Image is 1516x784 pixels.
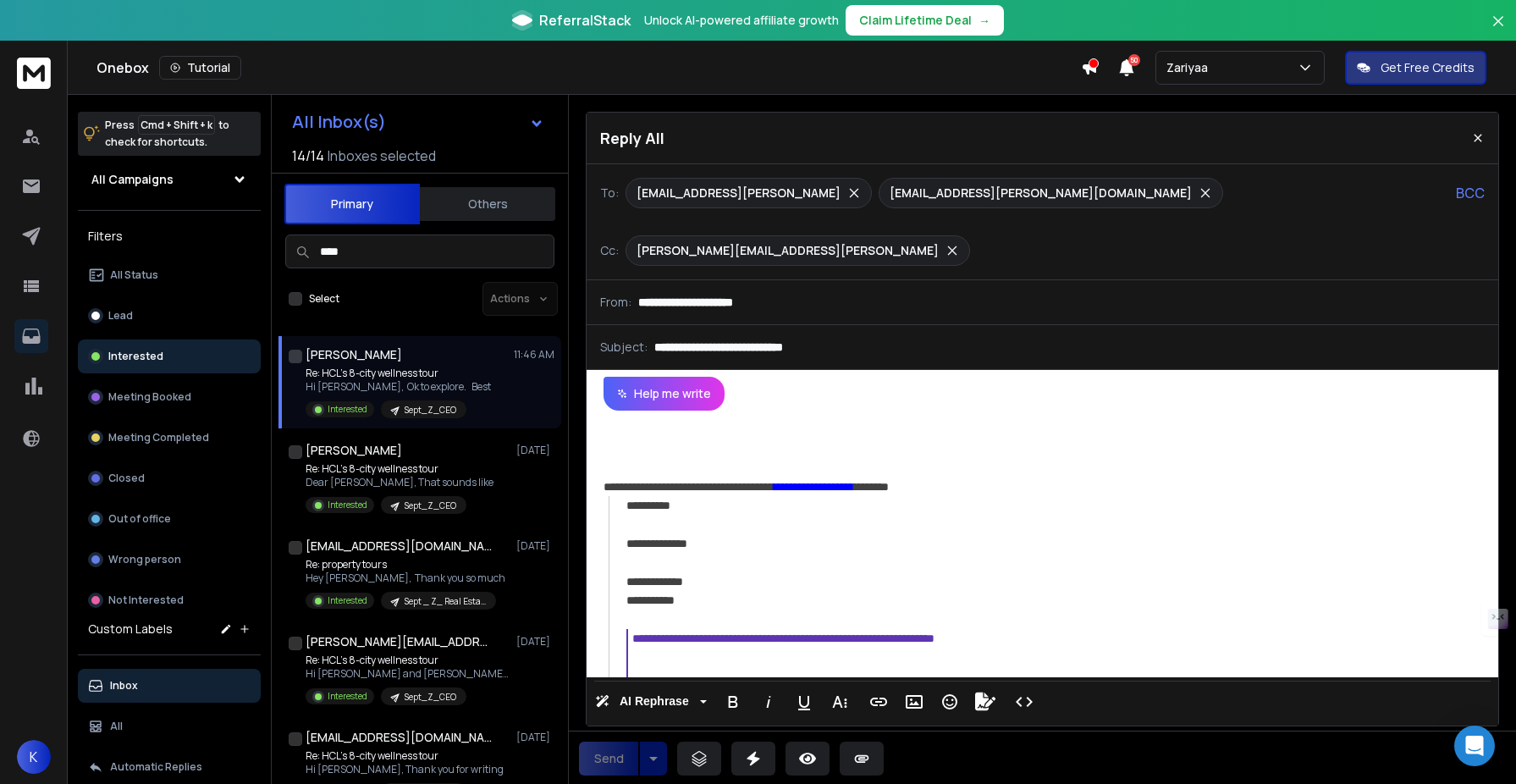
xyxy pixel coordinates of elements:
[420,185,555,223] button: Others
[108,594,184,607] p: Not Interested
[600,339,648,356] p: Subject:
[306,749,504,763] p: Re: HCL's 8-city wellness tour
[78,380,261,414] button: Meeting Booked
[17,740,51,774] button: K
[644,12,839,29] p: Unlock AI-powered affiliate growth
[78,709,261,743] button: All
[306,667,509,681] p: Hi [PERSON_NAME] and [PERSON_NAME], Thank you
[1008,685,1040,719] button: Code View
[292,113,386,130] h1: All Inbox(s)
[159,56,241,80] button: Tutorial
[78,299,261,333] button: Lead
[516,444,554,457] p: [DATE]
[306,462,493,476] p: Re: HCL's 8-city wellness tour
[328,146,436,166] h3: Inboxes selected
[637,242,939,259] p: [PERSON_NAME][EMAIL_ADDRESS][PERSON_NAME]
[138,115,215,135] span: Cmd + Shift + k
[306,442,402,459] h1: [PERSON_NAME]
[600,126,664,150] p: Reply All
[284,184,420,224] button: Primary
[1381,59,1475,76] p: Get Free Credits
[405,404,456,417] p: Sept_Z_CEO
[328,499,367,511] p: Interested
[309,292,339,306] label: Select
[1454,726,1495,766] div: Open Intercom Messenger
[110,760,202,774] p: Automatic Replies
[516,539,554,553] p: [DATE]
[824,685,856,719] button: More Text
[306,571,505,585] p: Hey [PERSON_NAME], Thank you so much
[108,309,133,323] p: Lead
[637,185,841,202] p: [EMAIL_ADDRESS][PERSON_NAME]
[514,348,554,362] p: 11:46 AM
[110,679,138,693] p: Inbox
[78,502,261,536] button: Out of office
[616,694,692,709] span: AI Rephrase
[516,731,554,744] p: [DATE]
[1128,54,1140,66] span: 50
[328,594,367,607] p: Interested
[78,258,261,292] button: All Status
[108,431,209,444] p: Meeting Completed
[306,558,505,571] p: Re: property tours
[78,583,261,617] button: Not Interested
[306,380,491,394] p: Hi [PERSON_NAME], Ok to explore. Best
[752,685,785,719] button: Italic (⌘I)
[78,750,261,784] button: Automatic Replies
[328,690,367,703] p: Interested
[604,377,725,411] button: Help me write
[1166,59,1215,76] p: Zariyaa
[405,691,456,704] p: Sept_Z_CEO
[306,538,492,555] h1: [EMAIL_ADDRESS][DOMAIN_NAME]
[78,669,261,703] button: Inbox
[979,12,990,29] span: →
[96,56,1081,80] div: Onebox
[110,268,158,282] p: All Status
[278,105,558,139] button: All Inbox(s)
[91,171,174,188] h1: All Campaigns
[592,685,710,719] button: AI Rephrase
[600,242,619,259] p: Cc:
[78,543,261,577] button: Wrong person
[539,10,631,30] span: ReferralStack
[306,476,493,489] p: Dear [PERSON_NAME], That sounds like
[108,472,145,485] p: Closed
[1487,10,1509,51] button: Close banner
[306,654,509,667] p: Re: HCL's 8-city wellness tour
[600,294,631,311] p: From:
[788,685,820,719] button: Underline (⌘U)
[88,621,173,638] h3: Custom Labels
[969,685,1001,719] button: Signature
[934,685,966,719] button: Emoticons
[105,117,229,151] p: Press to check for shortcuts.
[78,163,261,196] button: All Campaigns
[306,729,492,746] h1: [EMAIL_ADDRESS][DOMAIN_NAME]
[306,633,492,650] h1: [PERSON_NAME][EMAIL_ADDRESS][DOMAIN_NAME]
[717,685,749,719] button: Bold (⌘B)
[292,146,324,166] span: 14 / 14
[306,367,491,380] p: Re: HCL's 8-city wellness tour
[890,185,1192,202] p: [EMAIL_ADDRESS][PERSON_NAME][DOMAIN_NAME]
[108,390,191,404] p: Meeting Booked
[863,685,895,719] button: Insert Link (⌘K)
[516,635,554,649] p: [DATE]
[1345,51,1486,85] button: Get Free Credits
[78,224,261,248] h3: Filters
[108,350,163,363] p: Interested
[846,5,1004,36] button: Claim Lifetime Deal→
[328,403,367,416] p: Interested
[405,595,486,608] p: Sept _ Z_ Real Estate - Zen Garden - [GEOGRAPHIC_DATA] + [GEOGRAPHIC_DATA]
[110,720,123,733] p: All
[108,512,171,526] p: Out of office
[898,685,930,719] button: Insert Image (⌘P)
[306,346,402,363] h1: [PERSON_NAME]
[78,421,261,455] button: Meeting Completed
[1456,183,1485,203] p: BCC
[306,763,504,776] p: Hi [PERSON_NAME], Thank you for writing
[600,185,619,202] p: To:
[78,461,261,495] button: Closed
[405,500,456,512] p: Sept_Z_CEO
[78,340,261,373] button: Interested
